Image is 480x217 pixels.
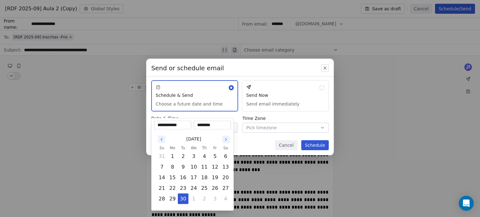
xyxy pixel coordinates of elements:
button: Wednesday, September 17th, 2025 [189,173,199,183]
button: Sunday, August 31st, 2025 [157,151,167,161]
button: Sunday, September 21st, 2025 [157,183,167,193]
button: Monday, September 29th, 2025 [167,194,177,204]
button: Today, Tuesday, September 30th, 2025, selected [178,194,188,204]
th: Friday [210,145,220,151]
button: Tuesday, September 23rd, 2025 [178,183,188,193]
th: Saturday [220,145,231,151]
button: Wednesday, September 10th, 2025 [189,162,199,172]
button: Tuesday, September 2nd, 2025 [178,151,188,161]
button: Saturday, September 27th, 2025 [221,183,231,193]
button: Friday, September 19th, 2025 [210,173,220,183]
button: Monday, September 22nd, 2025 [167,183,177,193]
button: Friday, September 12th, 2025 [210,162,220,172]
table: September 2025 [157,145,231,204]
button: Thursday, September 11th, 2025 [199,162,209,172]
button: Thursday, September 4th, 2025 [199,151,209,161]
th: Tuesday [178,145,188,151]
button: Saturday, October 4th, 2025 [221,194,231,204]
button: Wednesday, October 1st, 2025 [189,194,199,204]
button: Thursday, September 25th, 2025 [199,183,209,193]
button: Saturday, September 6th, 2025 [221,151,231,161]
button: Sunday, September 28th, 2025 [157,194,167,204]
th: Monday [167,145,178,151]
button: Monday, September 1st, 2025 [167,151,177,161]
button: Friday, September 5th, 2025 [210,151,220,161]
th: Wednesday [188,145,199,151]
button: Saturday, September 13th, 2025 [221,162,231,172]
button: Monday, September 15th, 2025 [167,173,177,183]
button: Sunday, September 7th, 2025 [157,162,167,172]
button: Go to the Previous Month [158,136,165,143]
button: Thursday, October 2nd, 2025 [199,194,209,204]
button: Friday, October 3rd, 2025 [210,194,220,204]
span: [DATE] [186,136,201,142]
th: Sunday [157,145,167,151]
button: Go to the Next Month [222,136,230,143]
button: Tuesday, September 9th, 2025 [178,162,188,172]
button: Saturday, September 20th, 2025 [221,173,231,183]
button: Thursday, September 18th, 2025 [199,173,209,183]
button: Sunday, September 14th, 2025 [157,173,167,183]
button: Tuesday, September 16th, 2025 [178,173,188,183]
button: Wednesday, September 24th, 2025 [189,183,199,193]
button: Monday, September 8th, 2025 [167,162,177,172]
th: Thursday [199,145,210,151]
button: Wednesday, September 3rd, 2025 [189,151,199,161]
button: Friday, September 26th, 2025 [210,183,220,193]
